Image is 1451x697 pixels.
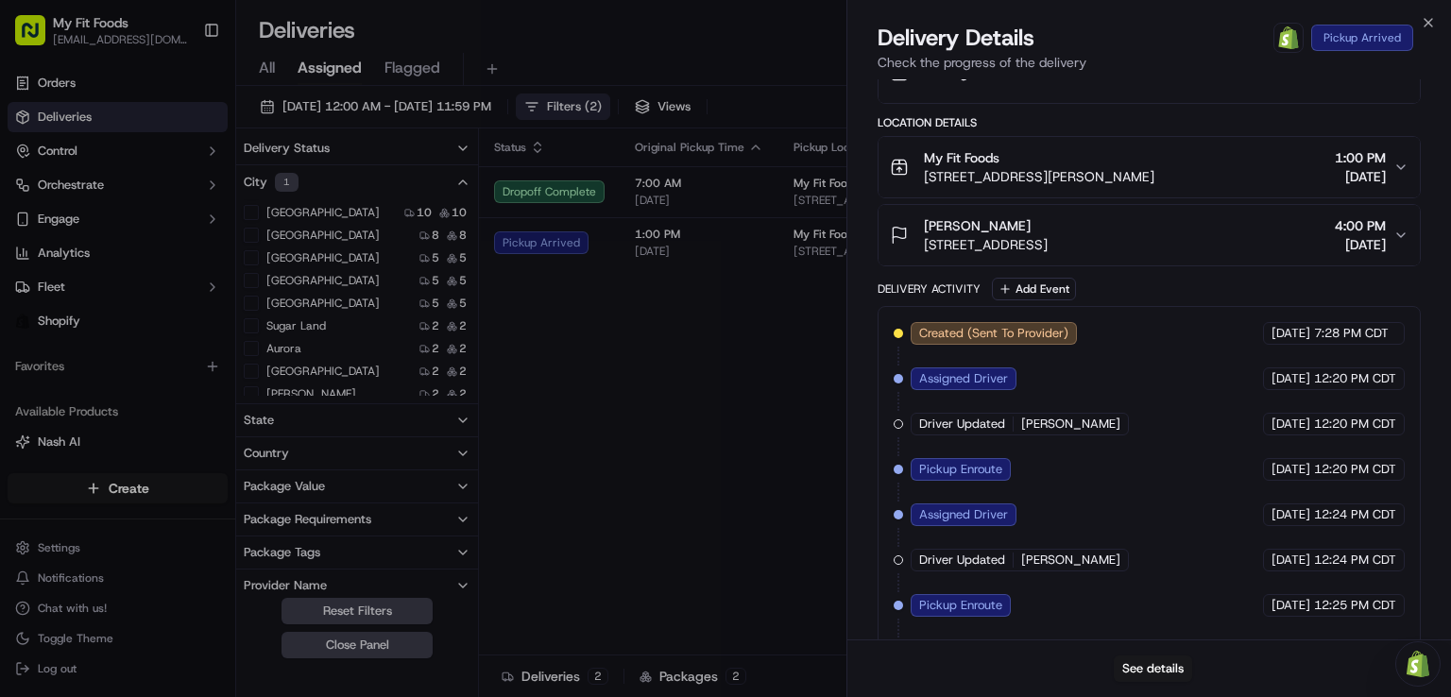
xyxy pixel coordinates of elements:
[19,276,34,291] div: 📗
[1335,216,1386,235] span: 4:00 PM
[1272,552,1310,569] span: [DATE]
[919,416,1005,433] span: Driver Updated
[924,216,1031,235] span: [PERSON_NAME]
[1314,506,1396,523] span: 12:24 PM CDT
[878,281,981,297] div: Delivery Activity
[1272,370,1310,387] span: [DATE]
[919,597,1002,614] span: Pickup Enroute
[19,76,344,106] p: Welcome 👋
[1335,148,1386,167] span: 1:00 PM
[179,274,303,293] span: API Documentation
[11,266,152,300] a: 📗Knowledge Base
[878,115,1421,130] div: Location Details
[879,205,1420,265] button: [PERSON_NAME][STREET_ADDRESS]4:00 PM[DATE]
[1277,26,1300,49] img: Shopify
[133,319,229,334] a: Powered byPylon
[19,19,57,57] img: Nash
[152,266,311,300] a: 💻API Documentation
[878,23,1034,53] span: Delivery Details
[188,320,229,334] span: Pylon
[64,180,310,199] div: Start new chat
[64,199,239,214] div: We're available if you need us!
[1314,597,1396,614] span: 12:25 PM CDT
[919,325,1068,342] span: Created (Sent To Provider)
[321,186,344,209] button: Start new chat
[1021,416,1120,433] span: [PERSON_NAME]
[919,552,1005,569] span: Driver Updated
[919,370,1008,387] span: Assigned Driver
[879,137,1420,197] button: My Fit Foods[STREET_ADDRESS][PERSON_NAME]1:00 PM[DATE]
[1114,655,1192,682] button: See details
[1314,416,1396,433] span: 12:20 PM CDT
[1335,167,1386,186] span: [DATE]
[1314,370,1396,387] span: 12:20 PM CDT
[1272,461,1310,478] span: [DATE]
[924,167,1154,186] span: [STREET_ADDRESS][PERSON_NAME]
[924,235,1048,254] span: [STREET_ADDRESS]
[1272,597,1310,614] span: [DATE]
[1021,552,1120,569] span: [PERSON_NAME]
[1335,235,1386,254] span: [DATE]
[992,278,1076,300] button: Add Event
[38,274,145,293] span: Knowledge Base
[160,276,175,291] div: 💻
[919,461,1002,478] span: Pickup Enroute
[1272,416,1310,433] span: [DATE]
[49,122,340,142] input: Got a question? Start typing here...
[878,53,1421,72] p: Check the progress of the delivery
[1272,325,1310,342] span: [DATE]
[919,506,1008,523] span: Assigned Driver
[1273,23,1304,53] a: Shopify
[1314,461,1396,478] span: 12:20 PM CDT
[19,180,53,214] img: 1736555255976-a54dd68f-1ca7-489b-9aae-adbdc363a1c4
[1314,552,1396,569] span: 12:24 PM CDT
[1272,506,1310,523] span: [DATE]
[924,148,999,167] span: My Fit Foods
[1314,325,1389,342] span: 7:28 PM CDT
